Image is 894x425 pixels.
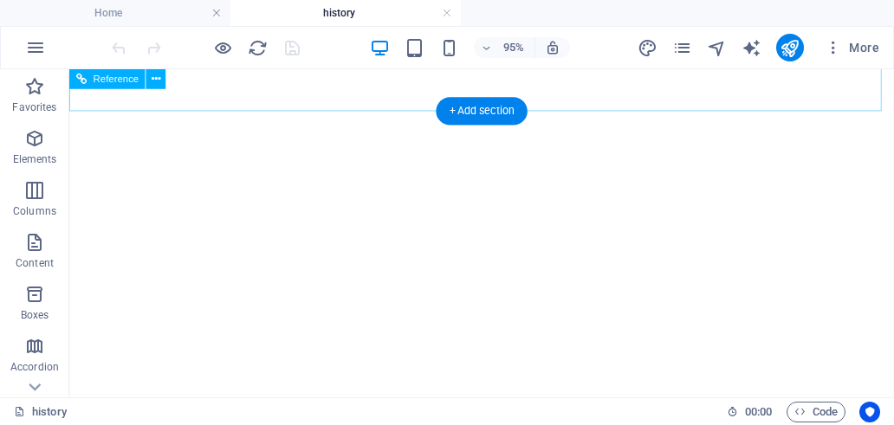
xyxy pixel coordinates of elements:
[545,40,560,55] i: On resize automatically adjust zoom level to fit chosen device.
[14,402,67,422] a: Click to cancel selection. Double-click to open Pages
[757,405,760,418] span: :
[794,402,838,422] span: Code
[776,34,804,61] button: publish
[16,256,54,270] p: Content
[10,360,59,374] p: Accordion
[248,38,268,58] i: Reload page
[247,37,268,58] button: reload
[94,74,139,84] span: Reference
[818,34,886,61] button: More
[12,100,56,114] p: Favorites
[825,39,879,56] span: More
[672,37,693,58] button: pages
[742,37,762,58] button: text_generator
[230,3,461,23] h4: history
[707,37,728,58] button: navigator
[745,402,772,422] span: 00 00
[742,38,761,58] i: AI Writer
[21,308,49,322] p: Boxes
[638,37,658,58] button: design
[859,402,880,422] button: Usercentrics
[474,37,535,58] button: 95%
[787,402,845,422] button: Code
[13,152,57,166] p: Elements
[13,204,56,218] p: Columns
[436,98,527,126] div: + Add section
[500,37,528,58] h6: 95%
